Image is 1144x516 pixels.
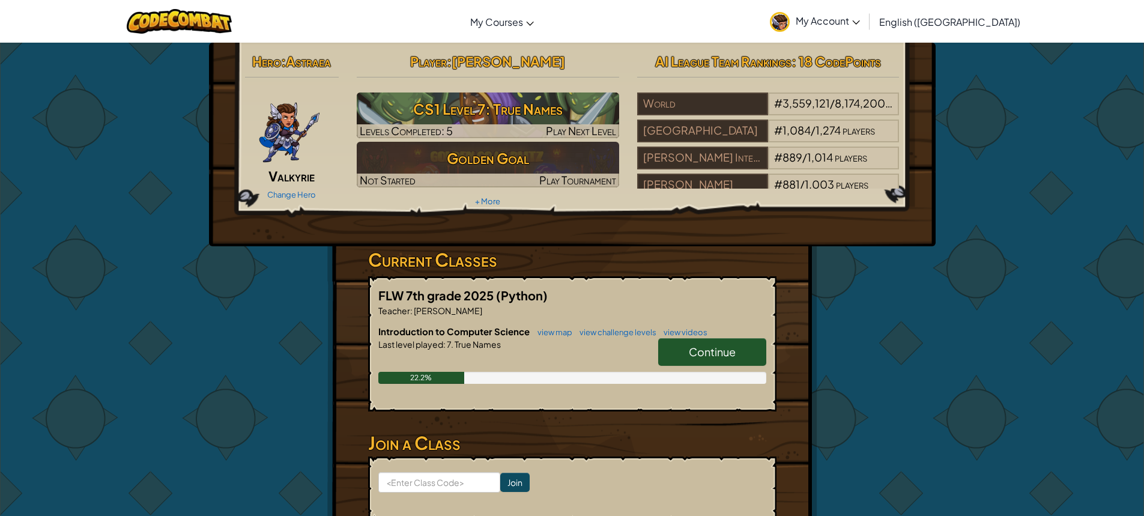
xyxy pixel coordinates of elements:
[539,173,616,187] span: Play Tournament
[802,150,807,164] span: /
[816,123,841,137] span: 1,274
[357,93,619,138] a: Play Next Level
[378,288,496,303] span: FLW 7th grade 2025
[770,12,790,32] img: avatar
[410,305,413,316] span: :
[360,124,453,138] span: Levels Completed: 5
[378,472,500,493] input: <Enter Class Code>
[378,305,410,316] span: Teacher
[252,53,281,70] span: Hero
[368,429,776,457] h3: Join a Class
[637,185,900,199] a: [PERSON_NAME]#881/1,003players
[637,158,900,172] a: [PERSON_NAME] Intermediate#889/1,014players
[453,339,501,350] span: True Names
[378,339,443,350] span: Last level played
[836,177,868,191] span: players
[378,372,464,384] div: 22.2%
[807,150,833,164] span: 1,014
[357,142,619,187] img: Golden Goal
[796,14,860,27] span: My Account
[368,246,776,273] h3: Current Classes
[879,16,1020,28] span: English ([GEOGRAPHIC_DATA])
[475,196,500,206] a: + More
[357,93,619,138] img: CS1 Level 7: True Names
[378,326,531,337] span: Introduction to Computer Science
[281,53,286,70] span: :
[764,2,866,40] a: My Account
[805,177,834,191] span: 1,003
[791,53,881,70] span: : 18 CodePoints
[782,123,811,137] span: 1,084
[637,147,768,169] div: [PERSON_NAME] Intermediate
[500,473,530,492] input: Join
[574,327,656,337] a: view challenge levels
[830,96,835,110] span: /
[782,96,830,110] span: 3,559,121
[357,145,619,172] h3: Golden Goal
[800,177,805,191] span: /
[774,123,782,137] span: #
[637,120,768,142] div: [GEOGRAPHIC_DATA]
[689,345,736,359] span: Continue
[464,5,540,38] a: My Courses
[357,96,619,123] h3: CS1 Level 7: True Names
[658,327,707,337] a: view videos
[413,305,482,316] span: [PERSON_NAME]
[496,288,548,303] span: (Python)
[637,131,900,145] a: [GEOGRAPHIC_DATA]#1,084/1,274players
[531,327,572,337] a: view map
[447,53,452,70] span: :
[268,168,315,184] span: Valkyrie
[835,150,867,164] span: players
[452,53,565,70] span: [PERSON_NAME]
[443,339,446,350] span: :
[811,123,816,137] span: /
[873,5,1026,38] a: English ([GEOGRAPHIC_DATA])
[843,123,875,137] span: players
[774,150,782,164] span: #
[267,190,316,199] a: Change Hero
[360,173,416,187] span: Not Started
[835,96,892,110] span: 8,174,200
[774,177,782,191] span: #
[546,124,616,138] span: Play Next Level
[357,142,619,187] a: Golden GoalNot StartedPlay Tournament
[470,16,523,28] span: My Courses
[774,96,782,110] span: #
[782,150,802,164] span: 889
[637,104,900,118] a: World#3,559,121/8,174,200players
[258,93,321,165] img: ValkyriePose.png
[410,53,447,70] span: Player
[286,53,331,70] span: Astraea
[637,174,768,196] div: [PERSON_NAME]
[637,93,768,115] div: World
[127,9,232,34] img: CodeCombat logo
[782,177,800,191] span: 881
[655,53,791,70] span: AI League Team Rankings
[446,339,453,350] span: 7.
